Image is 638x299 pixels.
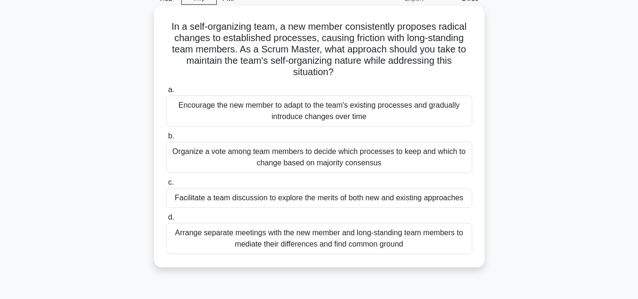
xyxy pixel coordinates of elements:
div: Facilitate a team discussion to explore the merits of both new and existing approaches [166,188,472,208]
div: Encourage the new member to adapt to the team's existing processes and gradually introduce change... [166,95,472,127]
div: Arrange separate meetings with the new member and long-standing team members to mediate their dif... [166,223,472,254]
span: c. [168,178,174,186]
h5: In a self-organizing team, a new member consistently proposes radical changes to established proc... [165,21,473,78]
span: a. [168,85,174,94]
div: Organize a vote among team members to decide which processes to keep and which to change based on... [166,142,472,173]
span: d. [168,213,174,221]
span: b. [168,132,174,140]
